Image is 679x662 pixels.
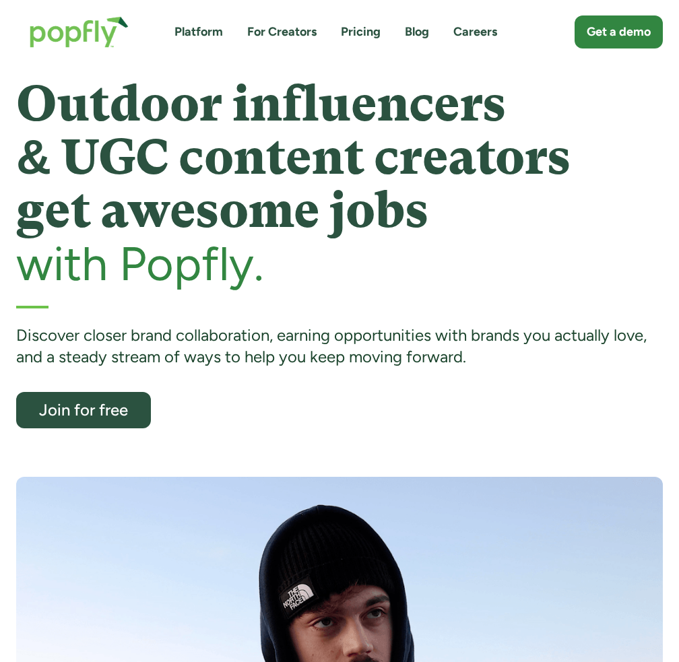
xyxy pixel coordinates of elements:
[16,238,663,290] h2: with Popfly.
[16,3,142,61] a: home
[575,15,663,48] a: Get a demo
[16,392,151,428] a: Join for free
[16,77,663,238] h1: Outdoor influencers & UGC content creators get awesome jobs
[405,24,429,40] a: Blog
[28,401,139,418] div: Join for free
[587,24,651,40] div: Get a demo
[453,24,497,40] a: Careers
[341,24,381,40] a: Pricing
[174,24,223,40] a: Platform
[16,325,663,368] div: Discover closer brand collaboration, earning opportunities with brands you actually love, and a s...
[247,24,317,40] a: For Creators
